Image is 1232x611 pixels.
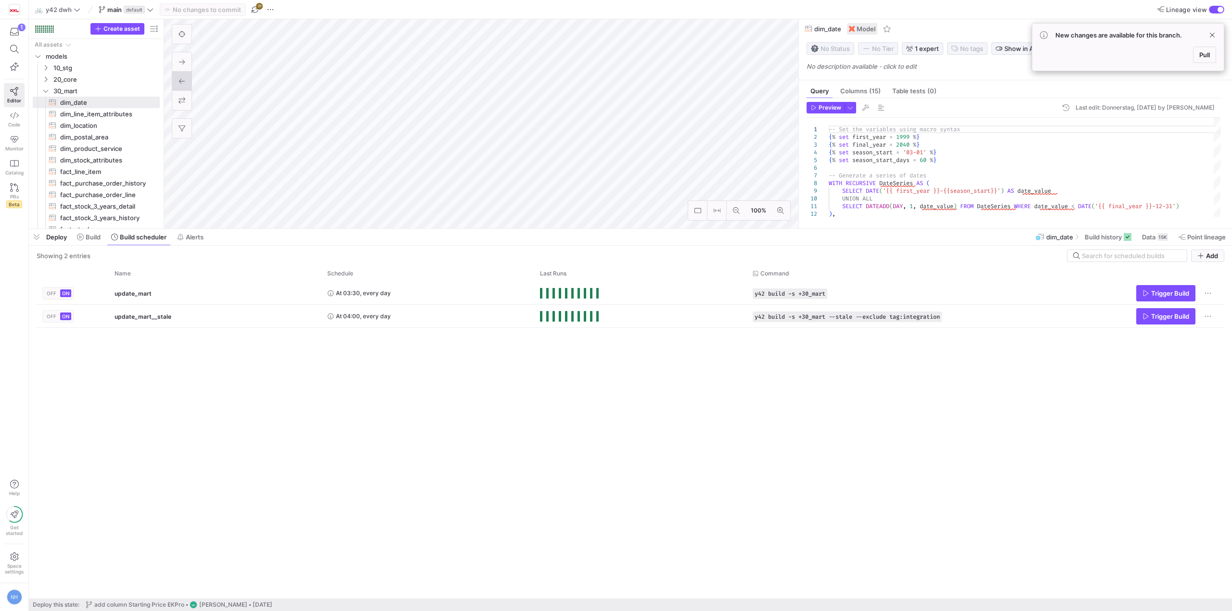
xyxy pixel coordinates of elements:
button: Create asset [90,23,144,35]
div: Press SPACE to select this row. [37,282,1224,305]
span: Last Runs [540,270,566,277]
span: DATEADD [866,202,889,210]
span: dim_line_item_attributes​​​​​​​​​​ [60,109,149,120]
div: 12 [807,210,817,218]
a: fact_stock​​​​​​​​​​ [33,224,160,235]
span: } [916,141,920,149]
span: Preview [819,104,841,111]
span: } [933,156,937,164]
span: Build [86,233,101,241]
span: 1 expert [915,45,939,52]
span: main [107,6,122,13]
p: No description available - click to edit [807,62,1228,70]
span: Get started [6,524,23,536]
div: 11 [807,202,817,210]
div: Press SPACE to select this row. [33,212,160,224]
span: fact_stock_3_years_detail​​​​​​​​​​ [60,201,149,212]
button: 1 expert [902,42,943,55]
button: Add [1191,249,1224,262]
span: SELECT [842,187,862,195]
span: DATE [1078,202,1091,210]
span: , [913,202,916,210]
span: season_start_days [852,156,910,164]
span: Trigger Build [1151,312,1189,320]
div: 1 [18,24,26,31]
span: OFF [47,290,56,296]
span: set [839,133,849,141]
span: date_value [1034,202,1068,210]
div: 3 [807,141,817,149]
button: No statusNo Status [807,42,854,55]
a: Spacesettings [4,548,25,579]
span: Data [1142,233,1155,241]
button: 🚲y42 dwh [33,3,83,16]
span: DateSeries [977,202,1011,210]
button: Pull [1193,47,1216,63]
span: OFF [47,313,56,319]
span: fact_stock​​​​​​​​​​ [60,224,149,235]
span: Show in Asset Catalog [1004,45,1071,52]
button: No tags [947,42,988,55]
div: NH [7,589,22,605]
div: Press SPACE to select this row. [37,305,1224,328]
span: '{{ final_year }}-12-31' [1095,202,1176,210]
span: '{{ first_year }}-{{season_start}}' [883,187,1001,195]
span: DateSeries [879,179,913,187]
span: % [930,149,933,156]
span: } [916,133,920,141]
span: Editor [7,98,21,103]
button: add column Starting Price EKProNK[PERSON_NAME][DATE] [83,599,275,611]
span: % [832,141,835,149]
div: Press SPACE to select this row. [33,166,160,177]
span: , [832,210,835,218]
span: 20_core [53,74,158,85]
span: (15) [869,88,881,94]
span: dim_product_service​​​​​​​​​​ [60,143,149,154]
span: fact_stock_3_years_history​​​​​​​​​​ [60,212,149,224]
button: Trigger Build [1136,308,1195,324]
span: dim_postal_area​​​​​​​​​​ [60,132,149,143]
span: = [896,149,899,156]
span: = [913,156,916,164]
span: '03-01' [903,149,926,156]
span: ) [1001,187,1004,195]
span: ( [1091,202,1095,210]
a: fact_purchase_order_history​​​​​​​​​​ [33,177,160,189]
div: Press SPACE to select this row. [33,189,160,200]
span: % [832,149,835,156]
img: https://storage.googleapis.com/y42-prod-data-exchange/images/oGOSqxDdlQtxIPYJfiHrUWhjI5fT83rRj0ID... [10,5,19,14]
span: DATE [866,187,879,195]
button: Help [4,475,25,500]
span: y42 build -s +30_mart [755,290,825,297]
span: models [46,51,158,62]
button: Getstarted [4,502,25,540]
span: dim_location​​​​​​​​​​ [60,120,149,131]
span: ON [62,290,69,296]
button: NH [4,587,25,607]
span: Columns [840,88,881,94]
button: Preview [807,102,845,113]
div: Press SPACE to select this row. [33,108,160,120]
span: Catalog [5,170,24,175]
div: Press SPACE to select this row. [33,131,160,143]
span: AS [916,179,923,187]
span: ) [829,210,832,218]
a: dim_postal_area​​​​​​​​​​ [33,131,160,143]
span: At 03:30, every day [336,282,391,304]
button: Build [73,229,105,245]
span: ON [62,313,69,319]
button: Point lineage [1174,229,1230,245]
span: fact_purchase_order_history​​​​​​​​​​ [60,178,149,189]
span: % [930,156,933,164]
a: fact_stock_3_years_detail​​​​​​​​​​ [33,200,160,212]
span: AS [1007,187,1014,195]
span: Name [115,270,131,277]
span: dim_date​​​​​​​​​​ [60,97,149,108]
span: fact_purchase_order_line​​​​​​​​​​ [60,189,149,200]
a: https://storage.googleapis.com/y42-prod-data-exchange/images/oGOSqxDdlQtxIPYJfiHrUWhjI5fT83rRj0ID... [4,1,25,18]
span: Command [760,270,789,277]
span: Query [810,88,829,94]
span: Beta [6,200,22,208]
span: date_value [1017,187,1051,195]
span: dim_stock_attributes​​​​​​​​​​ [60,155,149,166]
